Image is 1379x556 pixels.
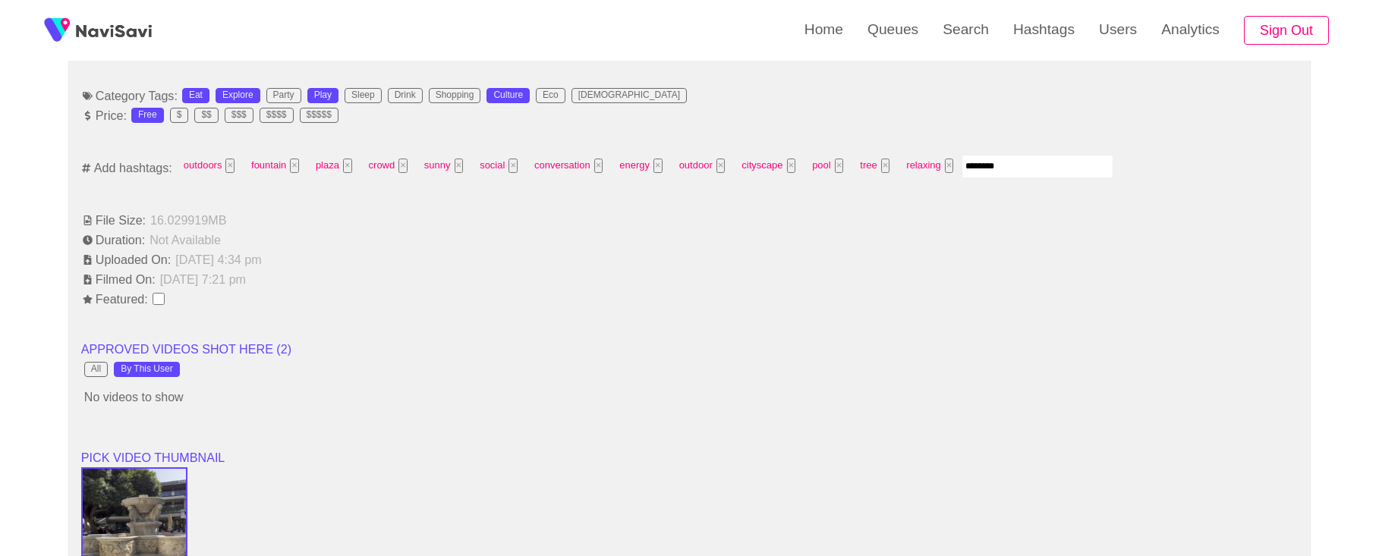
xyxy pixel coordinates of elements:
[307,110,332,121] div: $$$$$
[398,159,408,173] button: Tag at index 3 with value 2437 focussed. Press backspace to remove
[543,90,559,101] div: Eco
[273,90,294,101] div: Party
[81,341,1298,359] li: APPROVED VIDEOS SHOT HERE ( 2 )
[902,154,958,177] span: relaxing
[787,159,796,173] button: Tag at index 9 with value 2563 focussed. Press backspace to remove
[653,159,663,173] button: Tag at index 7 with value 2749 focussed. Press backspace to remove
[81,233,146,247] span: Duration:
[311,154,357,177] span: plaza
[189,90,203,101] div: Eat
[81,89,179,103] span: Category Tags:
[508,159,518,173] button: Tag at index 5 with value 2294 focussed. Press backspace to remove
[493,90,523,101] div: Culture
[81,449,1298,467] li: PICK VIDEO THUMBNAIL
[530,154,607,177] span: conversation
[179,154,239,177] span: outdoors
[615,154,666,177] span: energy
[81,272,157,287] span: Filmed On:
[138,110,157,121] div: Free
[76,23,152,38] img: fireSpot
[266,110,287,121] div: $$$$
[174,253,263,267] span: [DATE] 4:34 pm
[737,154,800,177] span: cityscape
[881,159,890,173] button: Tag at index 11 with value 3524 focussed. Press backspace to remove
[343,159,352,173] button: Tag at index 2 with value 298 focussed. Press backspace to remove
[351,90,375,101] div: Sleep
[148,233,222,247] span: Not Available
[81,253,172,267] span: Uploaded On:
[436,90,474,101] div: Shopping
[314,90,332,101] div: Play
[81,108,128,123] span: Price:
[177,110,182,121] div: $
[716,159,726,173] button: Tag at index 8 with value 2290 focussed. Press backspace to remove
[855,154,894,177] span: tree
[225,159,235,173] button: Tag at index 0 with value 2341 focussed. Press backspace to remove
[578,90,680,101] div: [DEMOGRAPHIC_DATA]
[808,154,848,177] span: pool
[149,213,228,228] span: 16.029919 MB
[81,213,147,228] span: File Size:
[81,379,1176,416] p: No videos to show
[835,159,844,173] button: Tag at index 10 with value 26 focussed. Press backspace to remove
[675,154,730,177] span: outdoor
[475,154,522,177] span: social
[93,161,174,175] span: Add hashtags:
[201,110,211,121] div: $$
[1244,16,1329,46] button: Sign Out
[962,155,1113,178] input: Enter tag here and press return
[290,159,299,173] button: Tag at index 1 with value 865 focussed. Press backspace to remove
[364,154,412,177] span: crowd
[247,154,304,177] span: fountain
[81,292,150,306] span: Featured:
[91,364,101,375] div: All
[594,159,603,173] button: Tag at index 6 with value 2401 focussed. Press backspace to remove
[222,90,253,101] div: Explore
[395,90,416,101] div: Drink
[121,364,172,375] div: By This User
[945,159,954,173] button: Tag at index 12 with value 2308 focussed. Press backspace to remove
[231,110,247,121] div: $$$
[159,272,247,287] span: [DATE] 7:21 pm
[38,11,76,49] img: fireSpot
[455,159,464,173] button: Tag at index 4 with value 2310 focussed. Press backspace to remove
[420,154,468,177] span: sunny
